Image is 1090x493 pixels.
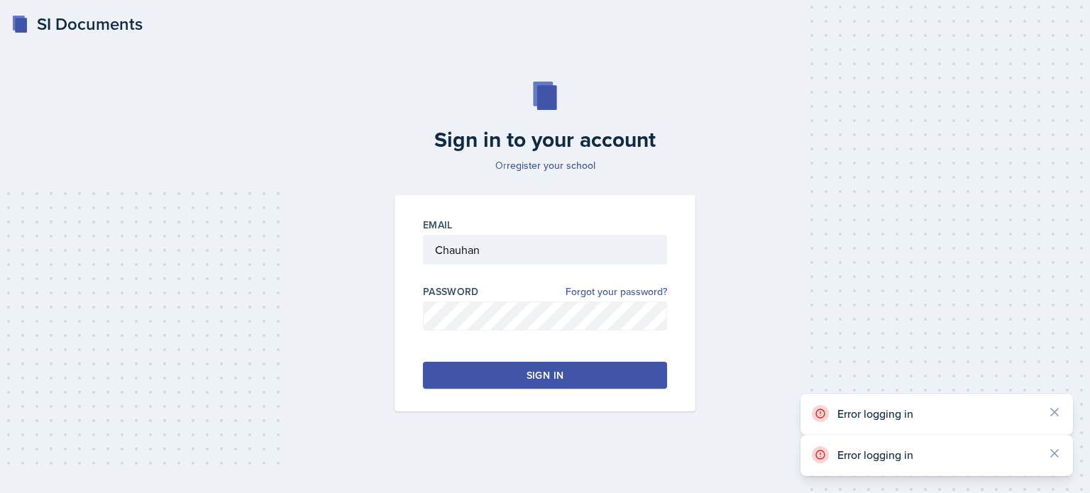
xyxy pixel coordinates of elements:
[11,11,143,37] a: SI Documents
[566,284,667,299] a: Forgot your password?
[507,158,595,172] a: register your school
[837,406,1036,421] p: Error logging in
[386,158,704,172] p: Or
[527,368,563,382] div: Sign in
[423,284,479,299] label: Password
[386,127,704,153] h2: Sign in to your account
[837,448,1036,462] p: Error logging in
[423,218,453,232] label: Email
[423,235,667,265] input: Email
[423,362,667,389] button: Sign in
